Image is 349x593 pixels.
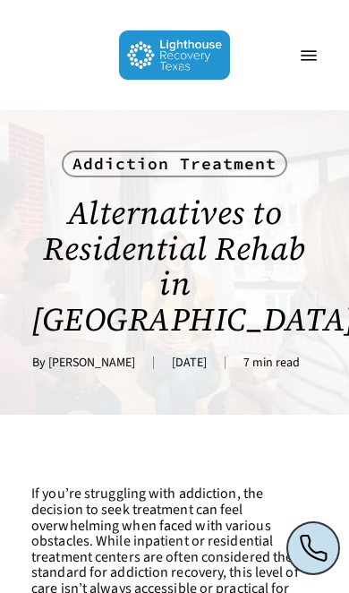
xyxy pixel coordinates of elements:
[48,354,135,372] a: [PERSON_NAME]
[225,357,318,369] span: 7 min read
[62,150,287,177] a: Addiction Treatment
[32,357,46,369] span: By
[119,30,231,80] img: Lighthouse Recovery Texas
[291,47,327,64] a: Navigation Menu
[153,357,225,369] span: [DATE]
[31,177,318,355] h1: Alternatives to Residential Rehab in [GEOGRAPHIC_DATA]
